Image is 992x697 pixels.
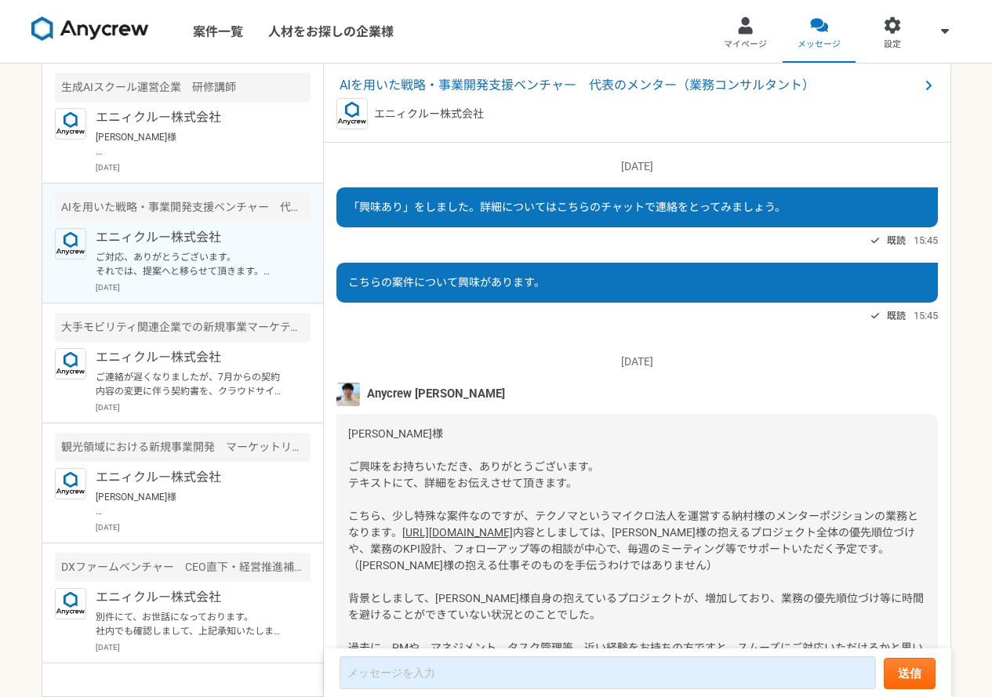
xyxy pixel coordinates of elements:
[55,588,86,619] img: logo_text_blue_01.png
[31,16,149,42] img: 8DqYSo04kwAAAAASUVORK5CYII=
[96,108,289,127] p: エニィクルー株式会社
[55,468,86,499] img: logo_text_blue_01.png
[402,526,513,539] a: [URL][DOMAIN_NAME]
[887,231,906,250] span: 既読
[96,468,289,487] p: エニィクルー株式会社
[348,201,786,213] span: 「興味あり」をしました。詳細についてはこちらのチャットで連絡をとってみましょう。
[914,233,938,248] span: 15:45
[55,433,311,462] div: 観光領域における新規事業開発 マーケットリサーチ
[96,250,289,278] p: ご対応、ありがとうございます。 それでは、提案へと移らせて頂きます。 来週中を目処に、進捗をお伝えさせて頂きますので、よろしくお願いいたします。
[724,38,767,51] span: マイページ
[96,401,311,413] p: [DATE]
[96,521,311,533] p: [DATE]
[55,313,311,342] div: 大手モビリティ関連企業での新規事業マーケティングのサポートポジションを募集！
[96,610,289,638] p: 別件にて、お世話になっております。 社内でも確認しまして、上記承知いたしました。 引き続きよろしくお願いいたします。
[798,38,841,51] span: メッセージ
[55,228,86,260] img: logo_text_blue_01.png
[340,76,919,95] span: AIを用いた戦略・事業開発支援ベンチャー 代表のメンター（業務コンサルタント）
[348,276,545,289] span: こちらの案件について興味があります。
[374,106,484,122] p: エニィクルー株式会社
[96,130,289,158] p: [PERSON_NAME]様 稼働時間は、月16時間を想定しております。 平日日中も時間の確保可能です。
[96,370,289,398] p: ご連絡が遅くなりましたが、7月からの契約内容の変更に伴う契約書を、クラウドサインにてお送りしましたので、ご確認と締結をお願いいたします。 ご不明点あれば、ご連絡ください。
[336,354,938,370] p: [DATE]
[336,98,368,129] img: logo_text_blue_01.png
[96,490,289,518] p: [PERSON_NAME]様 ご連絡ありがとうございます。 承知いたしました。
[55,193,311,222] div: AIを用いた戦略・事業開発支援ベンチャー 代表のメンター（業務コンサルタント）
[96,641,311,653] p: [DATE]
[96,281,311,293] p: [DATE]
[348,427,918,539] span: [PERSON_NAME]様 ご興味をお持ちいただき、ありがとうございます。 テキストにて、詳細をお伝えさせて頂きます。 こちら、少し特殊な案件なのですが、テクノマというマイクロ法人を運営する納...
[96,228,289,247] p: エニィクルー株式会社
[887,307,906,325] span: 既読
[55,73,311,102] div: 生成AIスクール運営企業 研修講師
[336,383,360,406] img: %E3%83%95%E3%82%9A%E3%83%AD%E3%83%95%E3%82%A3%E3%83%BC%E3%83%AB%E7%94%BB%E5%83%8F%E3%81%AE%E3%82%...
[367,385,505,402] span: Anycrew [PERSON_NAME]
[55,553,311,582] div: DXファームベンチャー CEO直下・経営推進補佐（若手・月1出社）
[914,308,938,323] span: 15:45
[884,658,936,689] button: 送信
[336,158,938,175] p: [DATE]
[55,348,86,379] img: logo_text_blue_01.png
[884,38,901,51] span: 設定
[96,162,311,173] p: [DATE]
[55,108,86,140] img: logo_text_blue_01.png
[96,348,289,367] p: エニィクルー株式会社
[96,588,289,607] p: エニィクルー株式会社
